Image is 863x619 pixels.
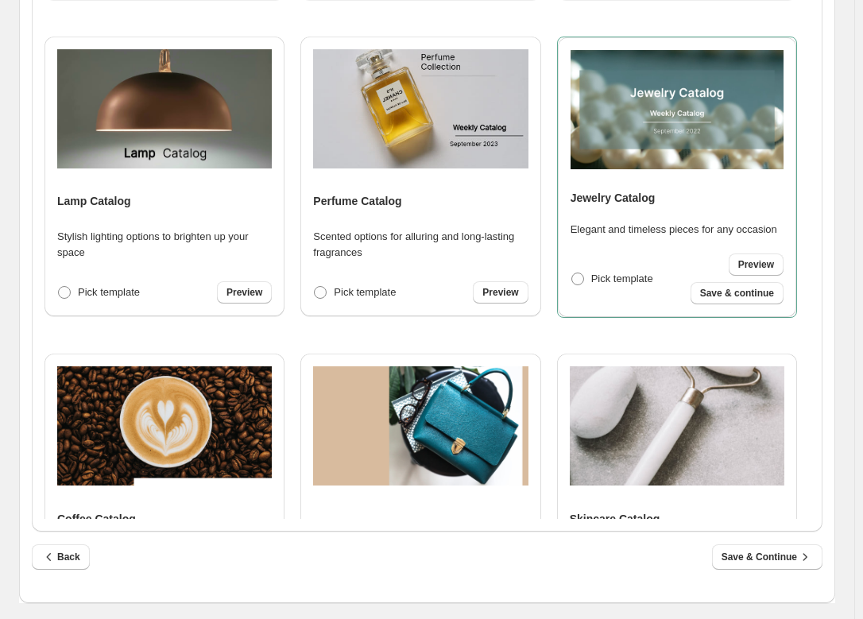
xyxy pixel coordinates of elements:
[571,222,777,238] p: Elegant and timeless pieces for any occasion
[57,511,136,527] h4: Coffee Catalog
[738,258,774,271] span: Preview
[570,511,660,527] h4: Skincare Catalog
[591,273,653,284] span: Pick template
[41,549,80,565] span: Back
[691,282,784,304] button: Save & continue
[571,190,656,206] h4: Jewelry Catalog
[313,229,528,261] p: Scented options for alluring and long-lasting fragrances
[226,286,262,299] span: Preview
[78,286,140,298] span: Pick template
[57,229,272,261] p: Stylish lighting options to brighten up your space
[712,544,822,570] button: Save & Continue
[722,549,813,565] span: Save & Continue
[473,281,528,304] a: Preview
[729,253,784,276] a: Preview
[217,281,272,304] a: Preview
[334,286,396,298] span: Pick template
[313,193,401,209] h4: Perfume Catalog
[32,544,90,570] button: Back
[700,287,774,300] span: Save & continue
[57,193,131,209] h4: Lamp Catalog
[482,286,518,299] span: Preview
[313,516,378,532] h4: Bag Catalog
